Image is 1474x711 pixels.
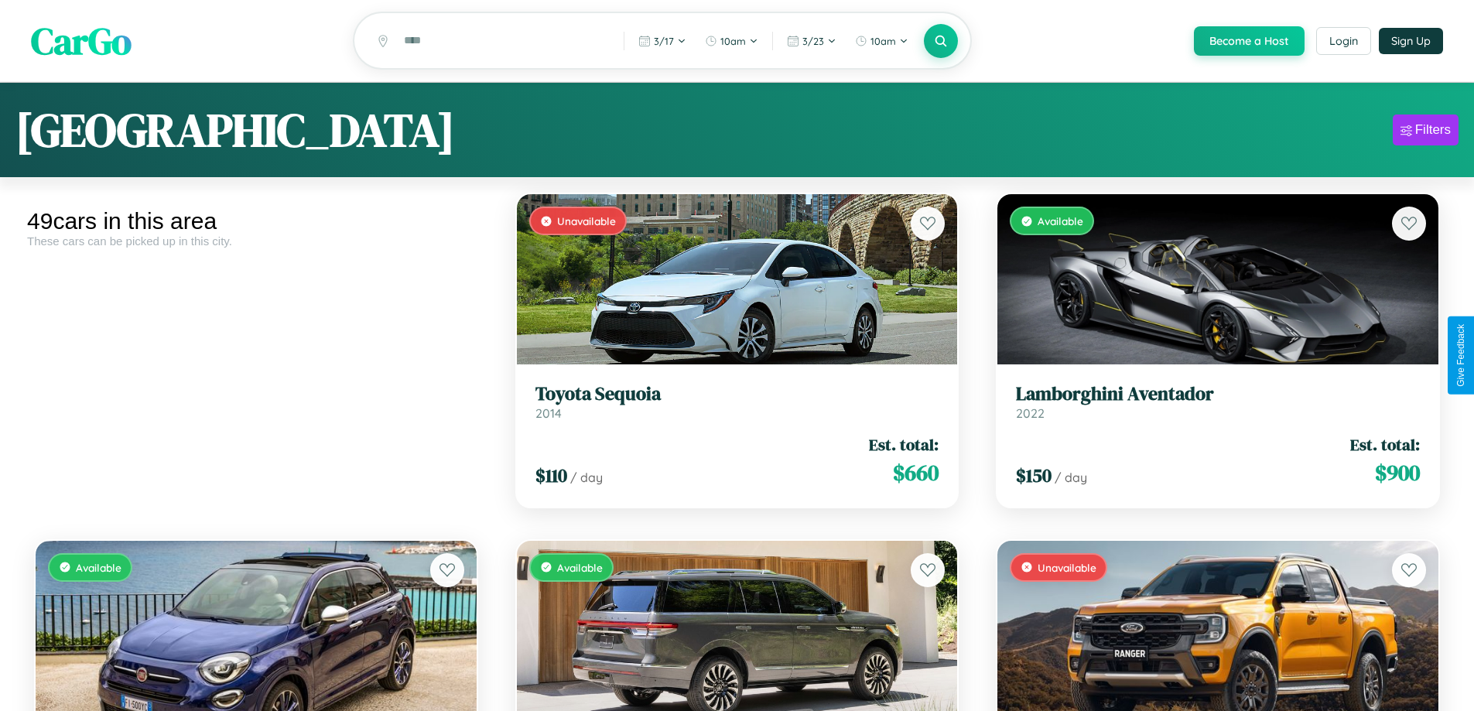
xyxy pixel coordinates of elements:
a: Toyota Sequoia2014 [535,383,939,421]
span: / day [570,470,603,485]
button: Sign Up [1379,28,1443,54]
span: Available [557,561,603,574]
button: Become a Host [1194,26,1305,56]
div: These cars can be picked up in this city. [27,234,485,248]
button: 3/17 [631,29,694,53]
span: $ 150 [1016,463,1052,488]
span: 10am [870,35,896,47]
a: Lamborghini Aventador2022 [1016,383,1420,421]
span: Unavailable [1038,561,1096,574]
span: Est. total: [869,433,939,456]
button: 3/23 [779,29,844,53]
div: Filters [1415,122,1451,138]
span: 3 / 23 [802,35,824,47]
span: 2022 [1016,405,1045,421]
span: Available [76,561,121,574]
button: 10am [697,29,766,53]
span: 10am [720,35,746,47]
span: CarGo [31,15,132,67]
h1: [GEOGRAPHIC_DATA] [15,98,455,162]
span: / day [1055,470,1087,485]
span: $ 900 [1375,457,1420,488]
span: Unavailable [557,214,616,227]
h3: Toyota Sequoia [535,383,939,405]
button: Login [1316,27,1371,55]
span: 2014 [535,405,562,421]
div: 49 cars in this area [27,208,485,234]
button: 10am [847,29,916,53]
span: Est. total: [1350,433,1420,456]
span: $ 660 [893,457,939,488]
span: Available [1038,214,1083,227]
span: 3 / 17 [654,35,674,47]
button: Filters [1393,115,1459,145]
div: Give Feedback [1455,324,1466,387]
h3: Lamborghini Aventador [1016,383,1420,405]
span: $ 110 [535,463,567,488]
